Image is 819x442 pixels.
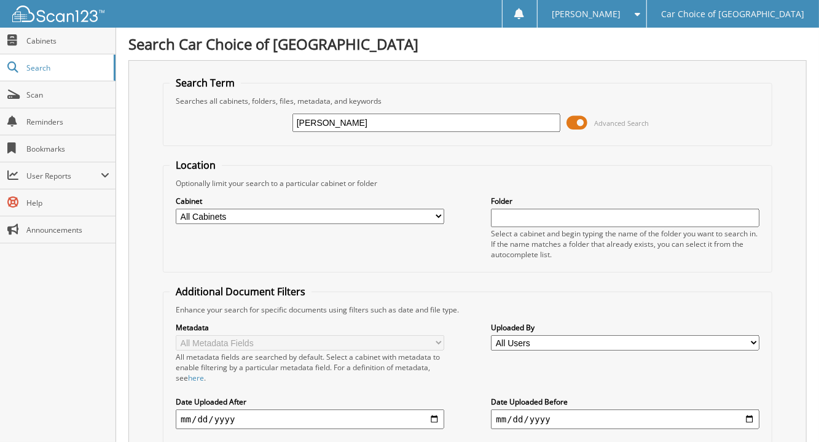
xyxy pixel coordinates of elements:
legend: Additional Document Filters [170,285,312,298]
span: Reminders [26,117,109,127]
span: Car Choice of [GEOGRAPHIC_DATA] [662,10,805,18]
span: Bookmarks [26,144,109,154]
div: Select a cabinet and begin typing the name of the folder you want to search in. If the name match... [491,228,759,260]
span: Help [26,198,109,208]
h1: Search Car Choice of [GEOGRAPHIC_DATA] [128,34,807,54]
div: Enhance your search for specific documents using filters such as date and file type. [170,304,766,315]
iframe: Chat Widget [758,383,819,442]
label: Uploaded By [491,322,759,333]
legend: Search Term [170,76,241,90]
div: All metadata fields are searched by default. Select a cabinet with metadata to enable filtering b... [176,352,444,383]
a: here [188,373,204,383]
span: Advanced Search [594,118,649,128]
label: Date Uploaded Before [491,397,759,407]
span: Announcements [26,225,109,235]
legend: Location [170,158,222,172]
span: Scan [26,90,109,100]
div: Searches all cabinets, folders, files, metadata, and keywords [170,96,766,106]
label: Cabinet [176,196,444,206]
input: end [491,409,759,429]
span: [PERSON_NAME] [552,10,621,18]
input: start [176,409,444,429]
label: Metadata [176,322,444,333]
span: User Reports [26,171,101,181]
img: scan123-logo-white.svg [12,6,104,22]
span: Search [26,63,108,73]
span: Cabinets [26,36,109,46]
div: Optionally limit your search to a particular cabinet or folder [170,178,766,188]
label: Date Uploaded After [176,397,444,407]
label: Folder [491,196,759,206]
